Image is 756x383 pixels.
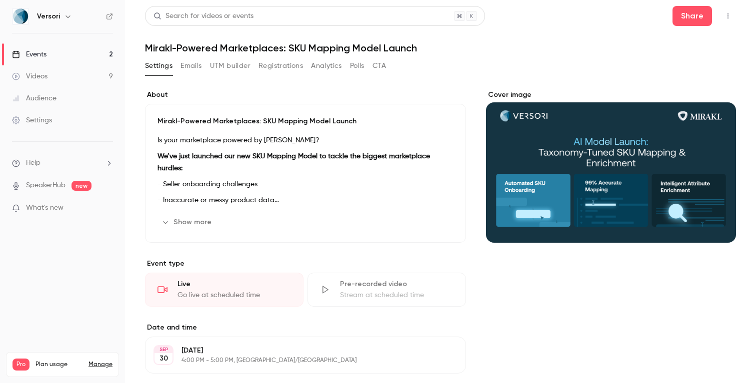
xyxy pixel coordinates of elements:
[26,203,63,213] span: What's new
[210,58,250,74] button: UTM builder
[672,6,712,26] button: Share
[71,181,91,191] span: new
[157,194,453,206] p: - Inaccurate or messy product data
[154,346,172,353] div: SEP
[258,58,303,74] button: Registrations
[180,58,201,74] button: Emails
[12,115,52,125] div: Settings
[159,354,168,364] p: 30
[157,116,453,126] p: Mirakl-Powered Marketplaces: SKU Mapping Model Launch
[145,273,303,307] div: LiveGo live at scheduled time
[177,279,291,289] div: Live
[307,273,466,307] div: Pre-recorded videoStream at scheduled time
[157,134,453,146] p: Is your marketplace powered by [PERSON_NAME]?
[181,346,413,356] p: [DATE]
[181,357,413,365] p: 4:00 PM - 5:00 PM, [GEOGRAPHIC_DATA]/[GEOGRAPHIC_DATA]
[372,58,386,74] button: CTA
[340,290,453,300] div: Stream at scheduled time
[12,8,28,24] img: Versori
[350,58,364,74] button: Polls
[12,93,56,103] div: Audience
[12,49,46,59] div: Events
[37,11,60,21] h6: Versori
[26,158,40,168] span: Help
[12,71,47,81] div: Videos
[101,204,113,213] iframe: Noticeable Trigger
[177,290,291,300] div: Go live at scheduled time
[486,90,736,243] section: Cover image
[145,323,466,333] label: Date and time
[153,11,253,21] div: Search for videos or events
[157,153,430,172] strong: We’ve just launched our new SKU Mapping Model to tackle the biggest marketplace hurdles:
[486,90,736,100] label: Cover image
[88,361,112,369] a: Manage
[12,359,29,371] span: Pro
[26,180,65,191] a: SpeakerHub
[145,58,172,74] button: Settings
[145,42,736,54] h1: Mirakl-Powered Marketplaces: SKU Mapping Model Launch
[12,158,113,168] li: help-dropdown-opener
[145,90,466,100] label: About
[157,214,217,230] button: Show more
[35,361,82,369] span: Plan usage
[157,178,453,190] p: - Seller onboarding challenges
[145,259,466,269] p: Event type
[311,58,342,74] button: Analytics
[340,279,453,289] div: Pre-recorded video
